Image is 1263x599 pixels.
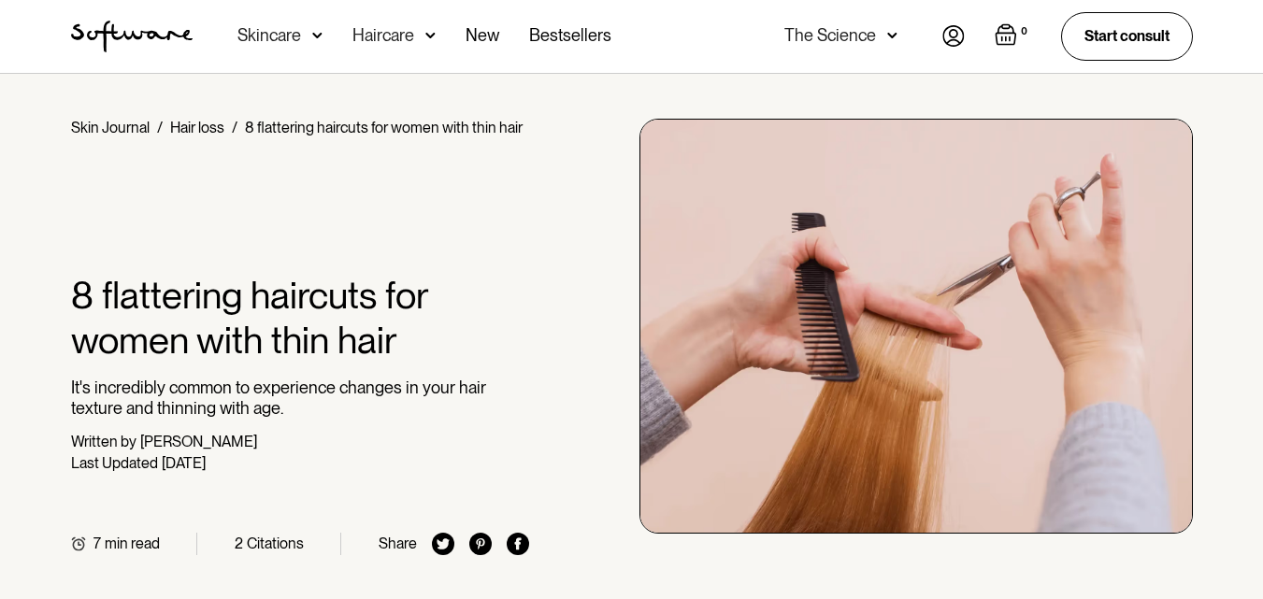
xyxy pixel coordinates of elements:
[784,26,876,45] div: The Science
[432,533,454,555] img: twitter icon
[425,26,436,45] img: arrow down
[157,119,163,136] div: /
[232,119,237,136] div: /
[71,21,193,52] img: Software Logo
[71,21,193,52] a: home
[352,26,414,45] div: Haircare
[1017,23,1031,40] div: 0
[379,535,417,552] div: Share
[235,535,243,552] div: 2
[170,119,224,136] a: Hair loss
[245,119,523,136] div: 8 flattering haircuts for women with thin hair
[140,433,257,450] div: [PERSON_NAME]
[71,119,150,136] a: Skin Journal
[71,454,158,472] div: Last Updated
[469,533,492,555] img: pinterest icon
[237,26,301,45] div: Skincare
[995,23,1031,50] a: Open empty cart
[105,535,160,552] div: min read
[71,433,136,450] div: Written by
[507,533,529,555] img: facebook icon
[1061,12,1193,60] a: Start consult
[71,378,530,418] p: It's incredibly common to experience changes in your hair texture and thinning with age.
[312,26,323,45] img: arrow down
[93,535,101,552] div: 7
[247,535,304,552] div: Citations
[887,26,897,45] img: arrow down
[162,454,206,472] div: [DATE]
[71,273,530,363] h1: 8 flattering haircuts for women with thin hair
